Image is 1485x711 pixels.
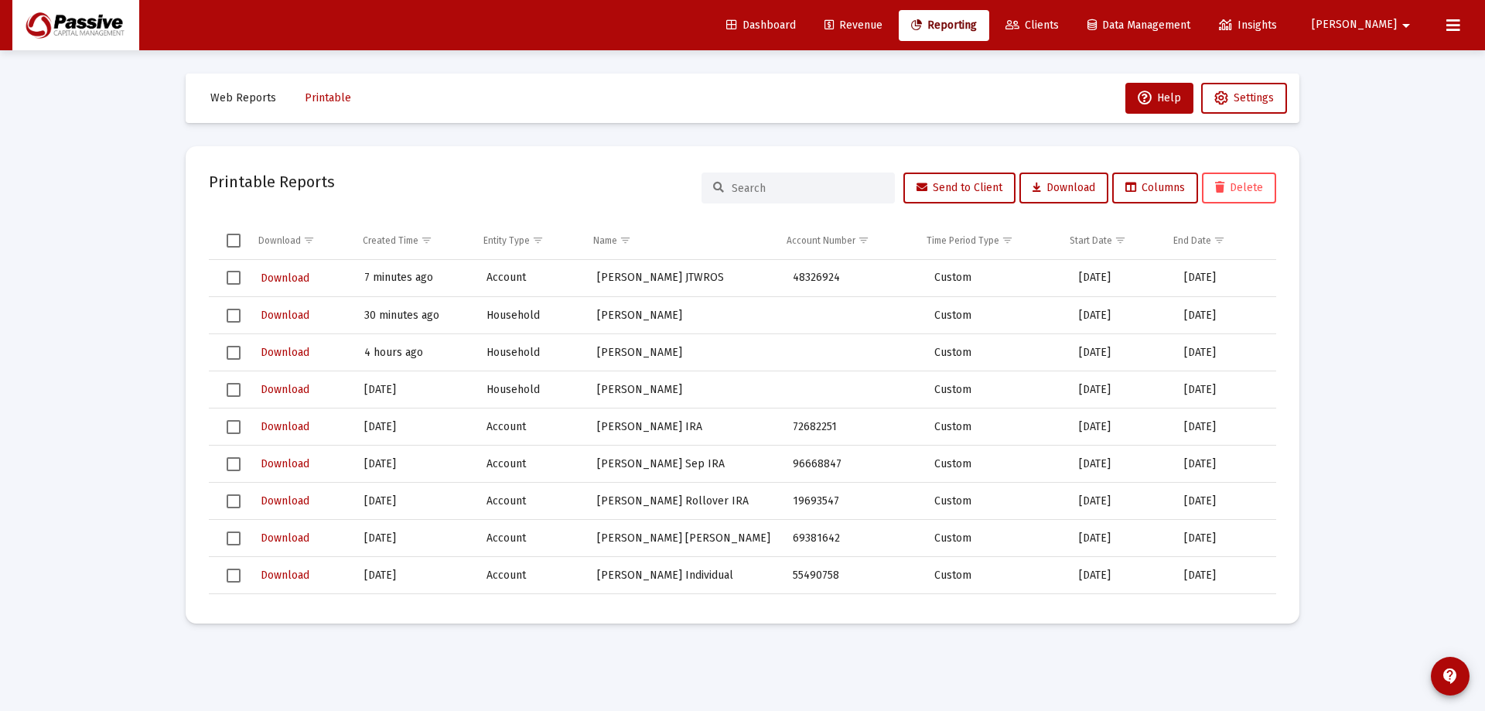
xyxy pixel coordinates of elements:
[1207,10,1289,41] a: Insights
[303,234,315,246] span: Show filter options for column 'Download'
[1162,222,1265,259] td: Column End Date
[1075,10,1203,41] a: Data Management
[1201,83,1287,114] button: Settings
[353,520,476,557] td: [DATE]
[993,10,1071,41] a: Clients
[923,297,1068,334] td: Custom
[476,520,586,557] td: Account
[1002,234,1013,246] span: Show filter options for column 'Time Period Type'
[1397,10,1415,41] mat-icon: arrow_drop_down
[1125,181,1185,194] span: Columns
[1125,83,1193,114] button: Help
[782,520,923,557] td: 69381642
[353,260,476,297] td: 7 minutes ago
[261,309,309,322] span: Download
[198,83,288,114] button: Web Reports
[586,594,782,631] td: [PERSON_NAME] [PERSON_NAME]
[923,260,1068,297] td: Custom
[476,446,586,483] td: Account
[1173,371,1276,408] td: [DATE]
[259,378,311,401] button: Download
[259,304,311,326] button: Download
[261,346,309,359] span: Download
[903,173,1016,203] button: Send to Client
[1214,234,1225,246] span: Show filter options for column 'End Date'
[1173,234,1211,247] div: End Date
[812,10,895,41] a: Revenue
[782,557,923,594] td: 55490758
[259,527,311,549] button: Download
[916,222,1059,259] td: Column Time Period Type
[782,408,923,446] td: 72682251
[1293,9,1434,40] button: [PERSON_NAME]
[1068,334,1173,371] td: [DATE]
[782,594,923,631] td: 69381642
[227,346,241,360] div: Select row
[532,234,544,246] span: Show filter options for column 'Entity Type'
[1234,91,1274,104] span: Settings
[421,234,432,246] span: Show filter options for column 'Created Time'
[923,334,1068,371] td: Custom
[824,19,882,32] span: Revenue
[776,222,916,259] td: Column Account Number
[927,234,999,247] div: Time Period Type
[476,557,586,594] td: Account
[305,91,351,104] span: Printable
[593,234,617,247] div: Name
[1115,234,1126,246] span: Show filter options for column 'Start Date'
[363,234,418,247] div: Created Time
[1173,557,1276,594] td: [DATE]
[923,557,1068,594] td: Custom
[1202,173,1276,203] button: Delete
[923,446,1068,483] td: Custom
[476,334,586,371] td: Household
[620,234,631,246] span: Show filter options for column 'Name'
[227,532,241,545] div: Select row
[227,457,241,471] div: Select row
[714,10,808,41] a: Dashboard
[726,19,796,32] span: Dashboard
[247,222,352,259] td: Column Download
[227,420,241,434] div: Select row
[1173,483,1276,520] td: [DATE]
[261,420,309,433] span: Download
[586,334,782,371] td: [PERSON_NAME]
[899,10,989,41] a: Reporting
[476,483,586,520] td: Account
[1219,19,1277,32] span: Insights
[476,260,586,297] td: Account
[227,494,241,508] div: Select row
[911,19,977,32] span: Reporting
[1087,19,1190,32] span: Data Management
[586,371,782,408] td: [PERSON_NAME]
[1173,408,1276,446] td: [DATE]
[259,341,311,364] button: Download
[586,260,782,297] td: [PERSON_NAME] JTWROS
[353,297,476,334] td: 30 minutes ago
[259,267,311,289] button: Download
[261,457,309,470] span: Download
[923,371,1068,408] td: Custom
[476,594,586,631] td: Account
[782,483,923,520] td: 19693547
[476,297,586,334] td: Household
[1173,594,1276,631] td: [DATE]
[261,569,309,582] span: Download
[353,483,476,520] td: [DATE]
[586,408,782,446] td: [PERSON_NAME] IRA
[732,182,883,195] input: Search
[259,490,311,512] button: Download
[473,222,582,259] td: Column Entity Type
[227,569,241,583] div: Select row
[923,408,1068,446] td: Custom
[586,446,782,483] td: [PERSON_NAME] Sep IRA
[292,83,364,114] button: Printable
[261,494,309,508] span: Download
[586,297,782,334] td: [PERSON_NAME]
[782,446,923,483] td: 96668847
[858,234,869,246] span: Show filter options for column 'Account Number'
[353,594,476,631] td: [DATE]
[353,334,476,371] td: 4 hours ago
[1019,173,1108,203] button: Download
[258,234,301,247] div: Download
